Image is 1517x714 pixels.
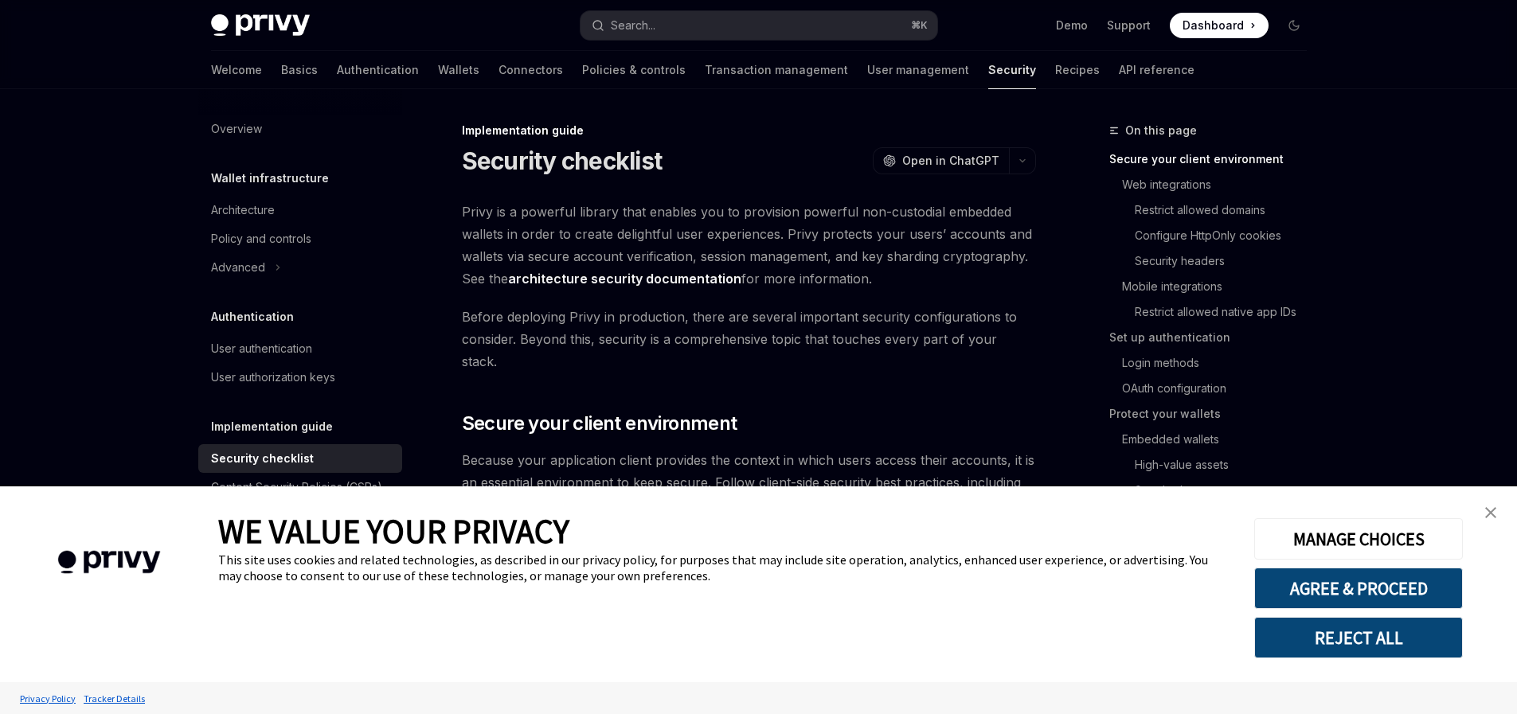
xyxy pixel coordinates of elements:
div: Policy and controls [211,229,311,248]
span: Privy is a powerful library that enables you to provision powerful non-custodial embedded wallets... [462,201,1036,290]
a: User authorization keys [198,363,402,392]
span: Open in ChatGPT [902,153,999,169]
div: Architecture [211,201,275,220]
a: Restrict allowed native app IDs [1135,299,1320,325]
a: Configure HttpOnly cookies [1135,223,1320,248]
a: Transaction management [705,51,848,89]
a: Demo [1056,18,1088,33]
a: High-value assets [1135,452,1320,478]
button: Open in ChatGPT [873,147,1009,174]
a: User authentication [198,334,402,363]
a: Connectors [498,51,563,89]
div: This site uses cookies and related technologies, as described in our privacy policy, for purposes... [218,552,1230,583]
img: company logo [24,528,194,597]
a: Secure your client environment [1109,146,1320,172]
div: User authorization keys [211,368,335,387]
div: Content Security Policies (CSPs) [211,478,382,497]
a: Content Security Policies (CSPs) [198,473,402,501]
div: Security checklist [211,449,314,468]
h1: Security checklist [462,146,663,175]
a: Embedded wallets [1122,427,1320,452]
a: Overview [198,115,402,143]
a: Support [1107,18,1151,33]
a: Security headers [1135,248,1320,274]
a: Authentication [337,51,419,89]
a: architecture security documentation [508,271,741,287]
a: Dashboard [1170,13,1269,38]
a: Restrict allowed domains [1135,197,1320,223]
a: Wallets [438,51,479,89]
a: Set up authentication [1109,325,1320,350]
button: MANAGE CHOICES [1254,518,1463,560]
a: Privacy Policy [16,685,80,712]
a: Architecture [198,196,402,224]
img: dark logo [211,14,310,37]
span: Secure your client environment [462,411,737,436]
a: User management [867,51,969,89]
span: On this page [1125,121,1197,140]
div: Advanced [211,258,265,277]
a: Basics [281,51,318,89]
span: Before deploying Privy in production, there are several important security configurations to cons... [462,306,1036,373]
a: Security [988,51,1036,89]
span: ⌘ K [911,19,928,32]
a: Mobile integrations [1122,274,1320,299]
h5: Implementation guide [211,417,333,436]
button: Search...⌘K [581,11,937,40]
div: Implementation guide [462,123,1036,139]
a: Policies & controls [582,51,686,89]
h5: Authentication [211,307,294,326]
h5: Wallet infrastructure [211,169,329,188]
a: Standard use cases [1135,478,1320,503]
div: User authentication [211,339,312,358]
a: Recipes [1055,51,1100,89]
a: OAuth configuration [1122,376,1320,401]
a: API reference [1119,51,1194,89]
span: Because your application client provides the context in which users access their accounts, it is ... [462,449,1036,538]
div: Search... [611,16,655,35]
span: Dashboard [1183,18,1244,33]
a: Security checklist [198,444,402,473]
button: AGREE & PROCEED [1254,568,1463,609]
button: Toggle dark mode [1281,13,1307,38]
a: Login methods [1122,350,1320,376]
button: REJECT ALL [1254,617,1463,658]
a: Welcome [211,51,262,89]
a: Policy and controls [198,224,402,253]
a: Protect your wallets [1109,401,1320,427]
a: Web integrations [1122,172,1320,197]
a: close banner [1475,497,1507,529]
div: Overview [211,119,262,139]
img: close banner [1485,507,1496,518]
a: Tracker Details [80,685,149,712]
span: WE VALUE YOUR PRIVACY [218,510,569,552]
